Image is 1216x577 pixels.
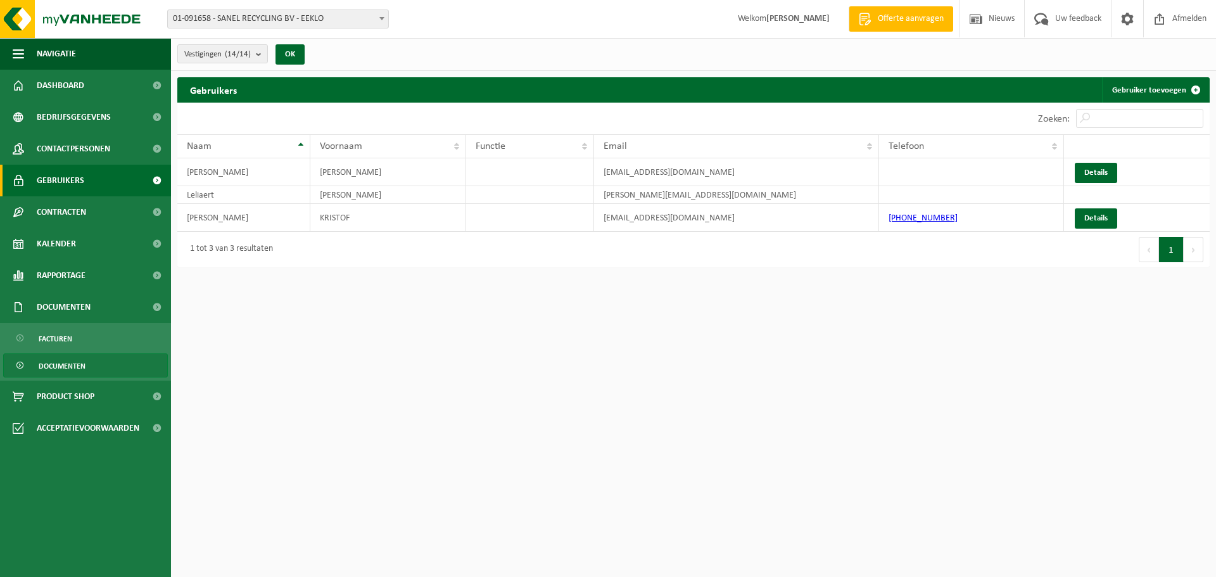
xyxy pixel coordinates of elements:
strong: [PERSON_NAME] [766,14,830,23]
td: [PERSON_NAME] [310,186,466,204]
td: Leliaert [177,186,310,204]
span: Offerte aanvragen [875,13,947,25]
span: Naam [187,141,212,151]
label: Zoeken: [1038,114,1070,124]
span: Facturen [39,327,72,351]
span: Bedrijfsgegevens [37,101,111,133]
td: [PERSON_NAME] [310,158,466,186]
button: 1 [1159,237,1184,262]
td: KRISTOF [310,204,466,232]
td: [PERSON_NAME] [177,158,310,186]
span: 01-091658 - SANEL RECYCLING BV - EEKLO [167,10,389,29]
span: Kalender [37,228,76,260]
span: Contactpersonen [37,133,110,165]
a: Gebruiker toevoegen [1102,77,1208,103]
span: Documenten [39,354,85,378]
a: Details [1075,208,1117,229]
div: 1 tot 3 van 3 resultaten [184,238,273,261]
a: Facturen [3,326,168,350]
span: Email [604,141,627,151]
td: [PERSON_NAME][EMAIL_ADDRESS][DOMAIN_NAME] [594,186,879,204]
span: Gebruikers [37,165,84,196]
span: Telefoon [889,141,924,151]
button: Previous [1139,237,1159,262]
count: (14/14) [225,50,251,58]
span: Contracten [37,196,86,228]
span: Product Shop [37,381,94,412]
span: Vestigingen [184,45,251,64]
h2: Gebruikers [177,77,250,102]
button: Vestigingen(14/14) [177,44,268,63]
span: Dashboard [37,70,84,101]
span: Rapportage [37,260,85,291]
td: [PERSON_NAME] [177,204,310,232]
span: Navigatie [37,38,76,70]
span: Functie [476,141,505,151]
a: Offerte aanvragen [849,6,953,32]
button: OK [275,44,305,65]
td: [EMAIL_ADDRESS][DOMAIN_NAME] [594,204,879,232]
button: Next [1184,237,1203,262]
a: Details [1075,163,1117,183]
span: Documenten [37,291,91,323]
span: Acceptatievoorwaarden [37,412,139,444]
a: Documenten [3,353,168,377]
a: [PHONE_NUMBER] [889,213,958,223]
span: 01-091658 - SANEL RECYCLING BV - EEKLO [168,10,388,28]
td: [EMAIL_ADDRESS][DOMAIN_NAME] [594,158,879,186]
span: Voornaam [320,141,362,151]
